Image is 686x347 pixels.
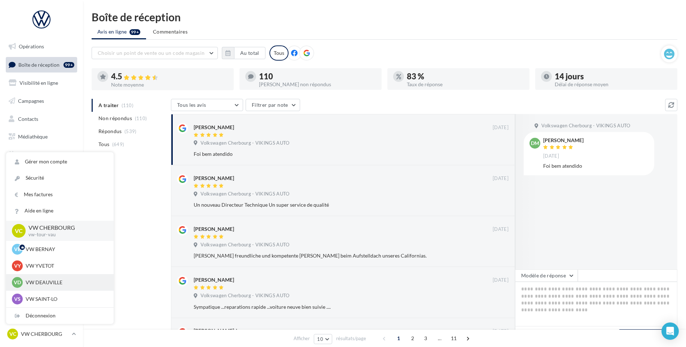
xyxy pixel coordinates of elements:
[234,47,265,59] button: Au total
[26,295,105,303] p: VW SAINT-LO
[336,335,366,342] span: résultats/page
[407,333,418,344] span: 2
[269,45,289,61] div: Tous
[493,175,509,182] span: [DATE]
[194,225,234,233] div: [PERSON_NAME]
[171,99,243,111] button: Tous les avis
[6,154,114,170] a: Gérer mon compte
[6,203,114,219] a: Aide en ligne
[222,47,265,59] button: Au total
[194,303,462,311] div: Sympatique ...reparations rapide ...voiture neuve bien suivie ....
[543,138,584,143] div: [PERSON_NAME]
[194,124,234,131] div: [PERSON_NAME]
[407,73,524,80] div: 83 %
[26,279,105,286] p: VW DEAUVILLE
[555,82,672,87] div: Délai de réponse moyen
[4,147,79,162] a: Calendrier
[194,201,462,208] div: Un nouveau Directeur Technique Un super service de qualité
[18,133,48,140] span: Médiathèque
[259,82,376,87] div: [PERSON_NAME] non répondus
[493,277,509,284] span: [DATE]
[317,336,323,342] span: 10
[541,123,630,129] span: Volkswagen Cherbourg - VIKINGS AUTO
[153,28,188,35] span: Commentaires
[6,308,114,324] div: Déconnexion
[28,232,102,238] p: vw-tour-vau
[294,335,310,342] span: Afficher
[4,189,79,210] a: Campagnes DataOnDemand
[493,226,509,233] span: [DATE]
[18,98,44,104] span: Campagnes
[111,73,228,81] div: 4.5
[92,47,218,59] button: Choisir un point de vente ou un code magasin
[98,128,122,135] span: Répondus
[63,62,74,68] div: 99+
[194,175,234,182] div: [PERSON_NAME]
[14,295,21,303] span: VS
[26,262,105,269] p: VW YVETOT
[112,141,124,147] span: (649)
[661,322,679,340] div: Open Intercom Messenger
[4,93,79,109] a: Campagnes
[194,252,462,259] div: [PERSON_NAME] freundliche und kompetente [PERSON_NAME] beim Aufstelldach unseres Californias.
[124,128,137,134] span: (539)
[448,333,460,344] span: 11
[493,124,509,131] span: [DATE]
[26,246,105,253] p: VW BERNAY
[194,276,234,284] div: [PERSON_NAME]
[407,82,524,87] div: Taux de réponse
[18,61,60,67] span: Boîte de réception
[4,129,79,144] a: Médiathèque
[4,111,79,127] a: Contacts
[14,246,21,253] span: VB
[393,333,404,344] span: 1
[4,75,79,91] a: Visibilité en ligne
[543,153,559,159] span: [DATE]
[201,293,289,299] span: Volkswagen Cherbourg - VIKINGS AUTO
[201,242,289,248] span: Volkswagen Cherbourg - VIKINGS AUTO
[314,334,332,344] button: 10
[177,102,206,108] span: Tous les avis
[259,73,376,80] div: 110
[9,330,16,338] span: VC
[515,269,578,282] button: Modèle de réponse
[194,327,247,334] div: [PERSON_NAME]-horn
[14,279,21,286] span: VD
[543,162,648,170] div: Foi bem atendido
[6,170,114,186] a: Sécurité
[98,115,132,122] span: Non répondus
[14,262,21,269] span: VY
[19,80,58,86] span: Visibilité en ligne
[19,43,44,49] span: Opérations
[4,39,79,54] a: Opérations
[420,333,431,344] span: 3
[135,115,147,121] span: (110)
[531,140,539,147] span: DM
[98,50,205,56] span: Choisir un point de vente ou un code magasin
[6,327,77,341] a: VC VW CHERBOURG
[201,140,289,146] span: Volkswagen Cherbourg - VIKINGS AUTO
[6,186,114,203] a: Mes factures
[201,191,289,197] span: Volkswagen Cherbourg - VIKINGS AUTO
[194,150,462,158] div: Foi bem atendido
[434,333,445,344] span: ...
[493,328,509,335] span: [DATE]
[28,224,102,232] p: VW CHERBOURG
[18,151,42,158] span: Calendrier
[98,141,109,148] span: Tous
[21,330,69,338] p: VW CHERBOURG
[18,115,38,122] span: Contacts
[555,73,672,80] div: 14 jours
[92,12,677,22] div: Boîte de réception
[246,99,300,111] button: Filtrer par note
[111,82,228,87] div: Note moyenne
[15,227,23,235] span: VC
[4,165,79,186] a: PLV et print personnalisable
[4,57,79,73] a: Boîte de réception99+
